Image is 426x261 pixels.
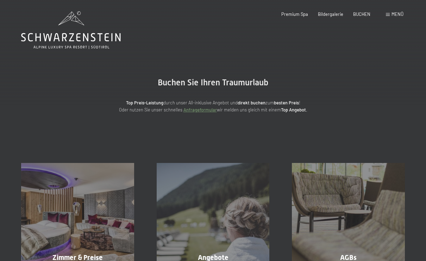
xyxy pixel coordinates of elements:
[318,11,343,17] a: Bildergalerie
[158,78,268,87] span: Buchen Sie Ihren Traumurlaub
[238,100,265,105] strong: direkt buchen
[274,100,299,105] strong: besten Preis
[72,99,354,114] p: durch unser All-inklusive Angebot und zum ! Oder nutzen Sie unser schnelles wir melden uns gleich...
[391,11,403,17] span: Menü
[281,107,307,113] strong: Top Angebot.
[281,11,308,17] a: Premium Spa
[126,100,163,105] strong: Top Preis-Leistung
[183,107,217,113] a: Anfrageformular
[353,11,370,17] a: BUCHEN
